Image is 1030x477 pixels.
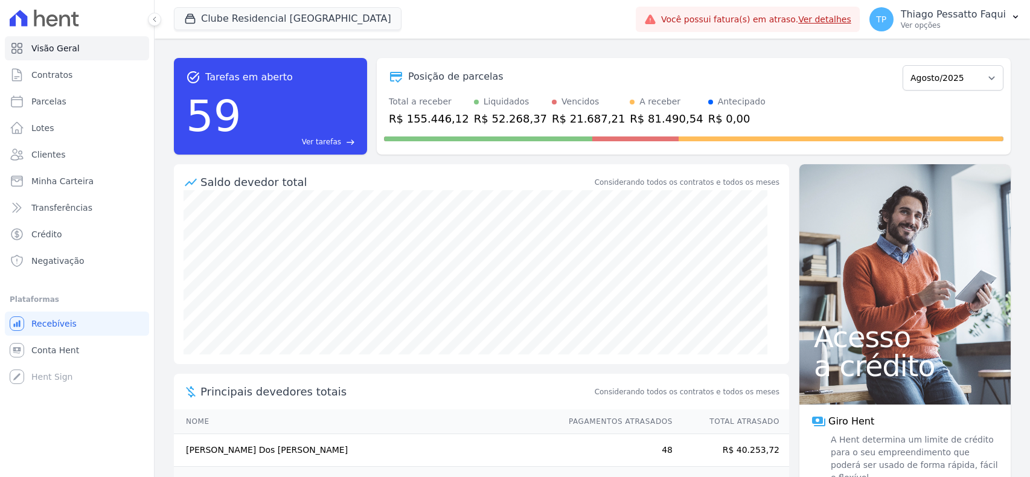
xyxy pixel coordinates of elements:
[302,136,341,147] span: Ver tarefas
[31,344,79,356] span: Conta Hent
[31,202,92,214] span: Transferências
[31,318,77,330] span: Recebíveis
[186,70,200,85] span: task_alt
[31,175,94,187] span: Minha Carteira
[389,95,469,108] div: Total a receber
[174,7,401,30] button: Clube Residencial [GEOGRAPHIC_DATA]
[31,255,85,267] span: Negativação
[595,386,779,397] span: Considerando todos os contratos e todos os meses
[814,351,996,380] span: a crédito
[5,89,149,114] a: Parcelas
[639,95,680,108] div: A receber
[31,228,62,240] span: Crédito
[31,95,66,107] span: Parcelas
[205,70,293,85] span: Tarefas em aberto
[828,414,874,429] span: Giro Hent
[186,85,242,147] div: 59
[5,249,149,273] a: Negativação
[174,409,557,434] th: Nome
[876,15,886,24] span: TP
[5,36,149,60] a: Visão Geral
[31,69,72,81] span: Contratos
[246,136,355,147] a: Ver tarefas east
[346,138,355,147] span: east
[474,110,547,127] div: R$ 52.268,37
[595,177,779,188] div: Considerando todos os contratos e todos os meses
[31,122,54,134] span: Lotes
[673,434,789,467] td: R$ 40.253,72
[552,110,625,127] div: R$ 21.687,21
[630,110,703,127] div: R$ 81.490,54
[5,222,149,246] a: Crédito
[31,42,80,54] span: Visão Geral
[31,149,65,161] span: Clientes
[557,434,673,467] td: 48
[5,116,149,140] a: Lotes
[408,69,504,84] div: Posição de parcelas
[708,110,766,127] div: R$ 0,00
[661,13,851,26] span: Você possui fatura(s) em atraso.
[561,95,599,108] div: Vencidos
[5,196,149,220] a: Transferências
[5,63,149,87] a: Contratos
[5,312,149,336] a: Recebíveis
[673,409,789,434] th: Total Atrasado
[5,338,149,362] a: Conta Hent
[5,142,149,167] a: Clientes
[200,383,592,400] span: Principais devedores totais
[557,409,673,434] th: Pagamentos Atrasados
[5,169,149,193] a: Minha Carteira
[798,14,851,24] a: Ver detalhes
[174,434,557,467] td: [PERSON_NAME] Dos [PERSON_NAME]
[718,95,766,108] div: Antecipado
[814,322,996,351] span: Acesso
[901,21,1006,30] p: Ver opções
[389,110,469,127] div: R$ 155.446,12
[860,2,1030,36] button: TP Thiago Pessatto Faqui Ver opções
[484,95,529,108] div: Liquidados
[901,8,1006,21] p: Thiago Pessatto Faqui
[10,292,144,307] div: Plataformas
[200,174,592,190] div: Saldo devedor total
